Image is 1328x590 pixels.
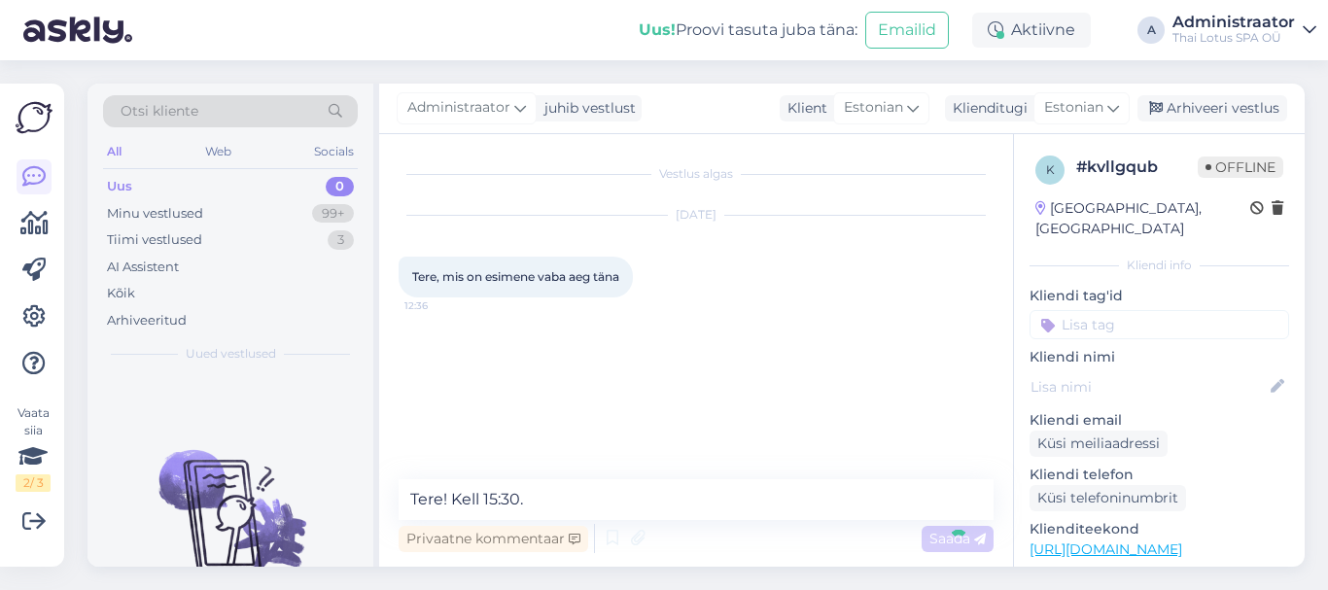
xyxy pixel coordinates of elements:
a: AdministraatorThai Lotus SPA OÜ [1172,15,1316,46]
span: Estonian [1044,97,1103,119]
div: 0 [326,177,354,196]
div: juhib vestlust [537,98,636,119]
div: Klient [780,98,827,119]
span: Uued vestlused [186,345,276,363]
p: Kliendi tag'id [1030,286,1289,306]
div: All [103,139,125,164]
p: Kliendi telefon [1030,465,1289,485]
div: Küsi telefoninumbrit [1030,485,1186,511]
div: Kõik [107,284,135,303]
div: Tiimi vestlused [107,230,202,250]
div: Aktiivne [972,13,1091,48]
div: [DATE] [399,206,994,224]
b: Uus! [639,20,676,39]
span: 12:36 [404,298,477,313]
button: Emailid [865,12,949,49]
div: Vaata siia [16,404,51,492]
div: Küsi meiliaadressi [1030,431,1168,457]
p: Kliendi nimi [1030,347,1289,367]
div: Kliendi info [1030,257,1289,274]
span: Tere, mis on esimene vaba aeg täna [412,269,619,284]
div: Klienditugi [945,98,1028,119]
span: k [1046,162,1055,177]
div: Socials [310,139,358,164]
div: Arhiveeritud [107,311,187,330]
div: Proovi tasuta juba täna: [639,18,857,42]
span: Otsi kliente [121,101,198,121]
div: Vestlus algas [399,165,994,183]
div: Minu vestlused [107,204,203,224]
div: A [1137,17,1165,44]
div: Thai Lotus SPA OÜ [1172,30,1295,46]
div: Administraator [1172,15,1295,30]
div: Web [201,139,235,164]
p: Vaata edasi ... [1030,566,1289,583]
div: [GEOGRAPHIC_DATA], [GEOGRAPHIC_DATA] [1035,198,1250,239]
img: No chats [87,415,373,590]
div: Arhiveeri vestlus [1137,95,1287,121]
input: Lisa tag [1030,310,1289,339]
div: AI Assistent [107,258,179,277]
div: 99+ [312,204,354,224]
input: Lisa nimi [1031,376,1267,398]
p: Klienditeekond [1030,519,1289,539]
img: Askly Logo [16,99,52,136]
p: Kliendi email [1030,410,1289,431]
div: 3 [328,230,354,250]
div: # kvllgqub [1076,156,1198,179]
a: [URL][DOMAIN_NAME] [1030,540,1182,558]
div: 2 / 3 [16,474,51,492]
span: Administraator [407,97,510,119]
span: Estonian [844,97,903,119]
span: Offline [1198,156,1283,178]
div: Uus [107,177,132,196]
